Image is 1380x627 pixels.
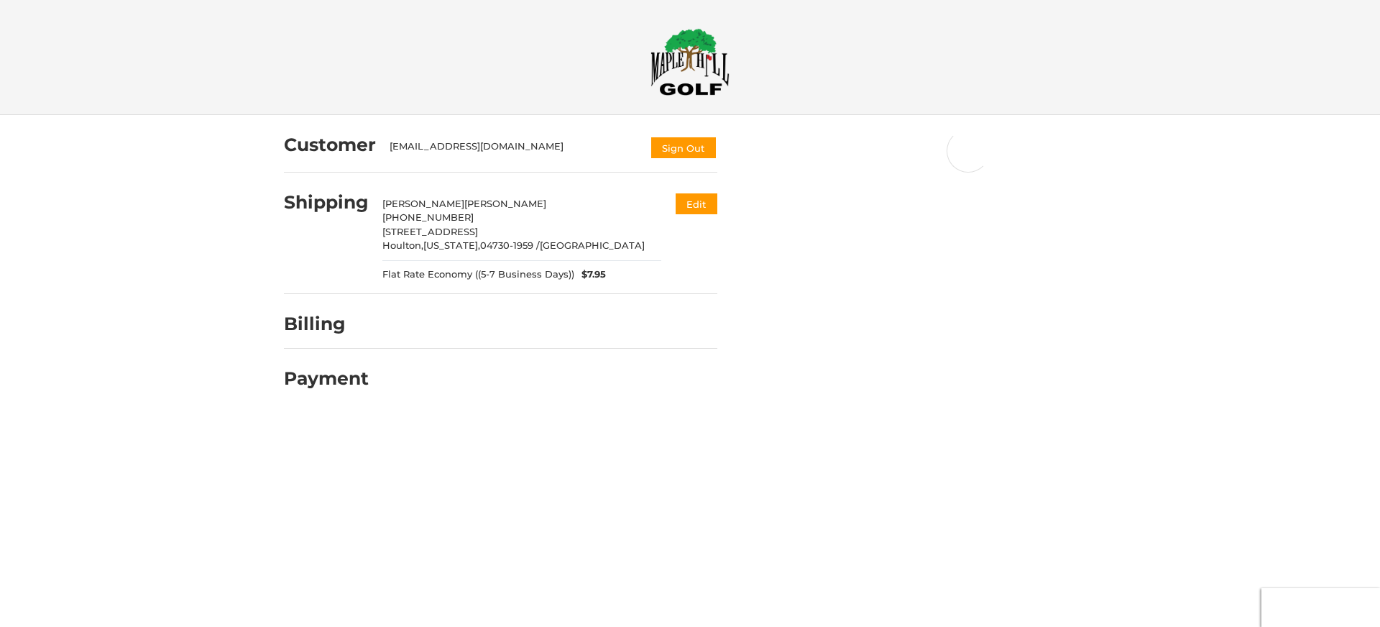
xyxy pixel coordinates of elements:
[480,239,540,251] span: 04730-1959 /
[382,239,423,251] span: Houlton,
[390,139,635,160] div: [EMAIL_ADDRESS][DOMAIN_NAME]
[423,239,480,251] span: [US_STATE],
[284,191,369,214] h2: Shipping
[382,226,478,237] span: [STREET_ADDRESS]
[284,134,376,156] h2: Customer
[14,565,171,613] iframe: Gorgias live chat messenger
[382,267,574,282] span: Flat Rate Economy ((5-7 Business Days))
[464,198,546,209] span: [PERSON_NAME]
[284,313,368,335] h2: Billing
[1261,588,1380,627] iframe: Google Customer Reviews
[382,211,474,223] span: [PHONE_NUMBER]
[574,267,606,282] span: $7.95
[676,193,717,214] button: Edit
[650,136,717,160] button: Sign Out
[284,367,369,390] h2: Payment
[650,28,730,96] img: Maple Hill Golf
[382,198,464,209] span: [PERSON_NAME]
[540,239,645,251] span: [GEOGRAPHIC_DATA]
